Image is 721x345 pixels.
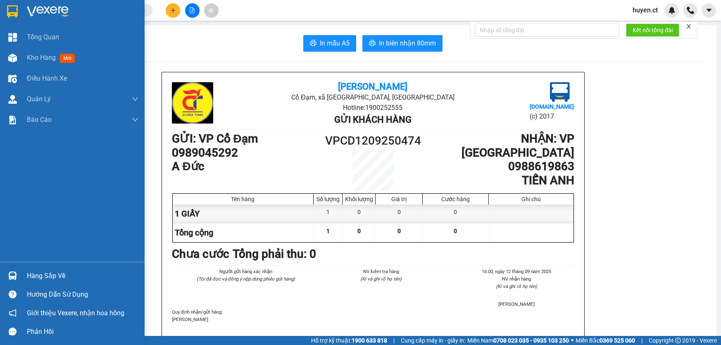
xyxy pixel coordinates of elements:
[362,35,443,52] button: printerIn biên nhận 80mm
[600,337,635,344] strong: 0369 525 060
[204,3,219,18] button: aim
[8,271,17,280] img: warehouse-icon
[8,116,17,124] img: solution-icon
[27,114,52,125] span: Báo cáo
[27,308,124,318] span: Giới thiệu Vexere, nhận hoa hồng
[687,7,694,14] img: phone-icon
[357,228,361,234] span: 0
[172,316,574,323] p: [PERSON_NAME]
[185,3,200,18] button: file-add
[208,7,214,13] span: aim
[491,196,571,202] div: Ghi chú
[626,24,679,37] button: Kết nối tổng đài
[360,276,402,282] i: (Kí và ghi rõ họ tên)
[571,339,573,342] span: ⚪️
[352,337,387,344] strong: 1900 633 818
[425,196,486,202] div: Cước hàng
[8,74,17,83] img: warehouse-icon
[27,54,56,62] span: Kho hàng
[60,54,75,63] span: mới
[641,336,642,345] span: |
[316,196,340,202] div: Số lượng
[175,196,312,202] div: Tên hàng
[343,205,376,223] div: 0
[27,94,51,104] span: Quản Lý
[303,35,356,52] button: printerIn mẫu A5
[173,205,314,223] div: 1 GIẤY
[475,24,619,37] input: Nhập số tổng đài
[239,92,507,102] li: Cổ Đạm, xã [GEOGRAPHIC_DATA], [GEOGRAPHIC_DATA]
[626,5,664,15] span: huyen.ct
[496,283,537,289] i: (Kí và ghi rõ họ tên)
[686,24,692,29] span: close
[324,268,439,275] li: NV kiểm tra hàng
[233,247,316,261] b: Tổng phải thu: 0
[369,40,376,48] span: printer
[675,338,681,343] span: copyright
[423,159,574,174] h1: 0988619863
[132,96,138,102] span: down
[27,288,138,301] div: Hướng dẫn sử dụng
[323,132,424,150] h1: VPCD1209250474
[172,308,574,323] div: Quy định nhận/gửi hàng :
[576,336,635,345] span: Miền Bắc
[27,73,67,83] span: Điều hành xe
[166,3,180,18] button: plus
[338,81,407,92] b: [PERSON_NAME]
[393,336,395,345] span: |
[170,7,176,13] span: plus
[397,228,401,234] span: 0
[27,270,138,282] div: Hàng sắp về
[7,5,18,18] img: logo-vxr
[633,26,673,35] span: Kết nối tổng đài
[378,196,420,202] div: Giá trị
[9,309,17,317] span: notification
[8,95,17,104] img: warehouse-icon
[172,132,258,145] b: GỬI : VP Cổ Đạm
[189,7,195,13] span: file-add
[345,196,373,202] div: Khối lượng
[702,3,716,18] button: caret-down
[311,336,387,345] span: Hỗ trợ kỹ thuật:
[27,326,138,338] div: Phản hồi
[493,337,569,344] strong: 0708 023 035 - 0935 103 250
[197,276,295,282] i: (Tôi đã đọc và đồng ý nộp dung phiếu gửi hàng)
[423,174,574,188] h1: TIẾN ANH
[379,38,436,48] span: In biên nhận 80mm
[454,228,457,234] span: 0
[310,40,316,48] span: printer
[172,247,229,261] b: Chưa cước
[530,103,574,110] b: [DOMAIN_NAME]
[172,159,323,174] h1: A Đức
[530,111,574,121] li: (c) 2017
[462,132,574,159] b: NHẬN : VP [GEOGRAPHIC_DATA]
[132,117,138,123] span: down
[172,82,213,124] img: logo.jpg
[459,300,574,308] li: [PERSON_NAME]
[401,336,465,345] span: Cung cấp máy in - giấy in:
[668,7,676,14] img: icon-new-feature
[326,228,330,234] span: 1
[175,228,213,238] span: Tổng cộng
[9,328,17,335] span: message
[8,33,17,42] img: dashboard-icon
[334,114,412,125] b: Gửi khách hàng
[27,32,59,42] span: Tổng Quan
[239,102,507,113] li: Hotline: 1900252555
[8,54,17,62] img: warehouse-icon
[705,7,713,14] span: caret-down
[188,268,304,275] li: Người gửi hàng xác nhận
[320,38,350,48] span: In mẫu A5
[9,290,17,298] span: question-circle
[467,336,569,345] span: Miền Nam
[459,268,574,275] li: 16:00, ngày 12 tháng 09 năm 2025
[459,275,574,283] li: NV nhận hàng
[550,82,570,102] img: logo.jpg
[314,205,343,223] div: 1
[172,146,323,160] h1: 0989045292
[423,205,488,223] div: 0
[376,205,423,223] div: 0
